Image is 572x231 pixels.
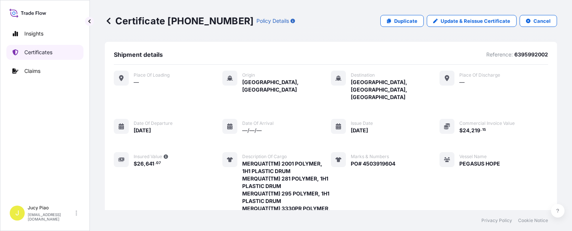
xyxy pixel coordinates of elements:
span: , [469,128,471,133]
p: Certificates [24,49,52,56]
span: Destination [351,72,375,78]
p: Certificate [PHONE_NUMBER] [105,15,253,27]
a: Update & Reissue Certificate [427,15,517,27]
p: Claims [24,67,40,75]
button: Cancel [520,15,557,27]
p: 6395992002 [514,51,548,58]
span: Place of discharge [459,72,500,78]
a: Claims [6,64,83,78]
span: 07 [156,162,161,164]
span: . [481,129,482,131]
a: Duplicate [380,15,424,27]
span: [DATE] [134,127,151,134]
span: PO# 4503919604 [351,160,395,167]
span: Vessel Name [459,154,487,160]
span: 219 [471,128,480,133]
span: Shipment details [114,51,163,58]
span: Description of cargo [242,154,287,160]
p: [EMAIL_ADDRESS][DOMAIN_NAME] [28,212,74,221]
p: Jucy Piao [28,205,74,211]
p: Insights [24,30,43,37]
span: [GEOGRAPHIC_DATA], [GEOGRAPHIC_DATA], [GEOGRAPHIC_DATA] [351,78,439,101]
a: Privacy Policy [481,218,512,224]
span: . [155,162,156,164]
span: Date of departure [134,120,173,126]
span: Origin [242,72,255,78]
span: 15 [482,129,486,131]
span: Commercial Invoice Value [459,120,515,126]
span: Place of Loading [134,72,170,78]
span: J [15,209,19,217]
p: Update & Reissue Certificate [441,17,510,25]
span: 641 [146,161,154,166]
span: Issue Date [351,120,373,126]
p: Reference: [486,51,513,58]
p: Duplicate [394,17,417,25]
span: Date of arrival [242,120,274,126]
span: , [144,161,146,166]
span: [GEOGRAPHIC_DATA], [GEOGRAPHIC_DATA] [242,78,331,93]
a: Insights [6,26,83,41]
span: $ [134,161,137,166]
span: Insured Value [134,154,162,160]
span: 24 [463,128,469,133]
a: Certificates [6,45,83,60]
span: PEGASUS HOPE [459,160,500,167]
span: [DATE] [351,127,368,134]
p: Cancel [533,17,551,25]
span: —/—/— [242,127,262,134]
a: Cookie Notice [518,218,548,224]
span: 26 [137,161,144,166]
span: MERQUAT(TM) 2001 POLYMER, 1H1 PLASTIC DRUM MERQUAT(TM) 281 POLYMER, 1H1 PLASTIC DRUM MERQUAT(TM) ... [242,160,331,227]
span: — [134,78,139,86]
span: — [459,78,465,86]
span: Marks & Numbers [351,154,389,160]
span: $ [459,128,463,133]
p: Policy Details [256,17,289,25]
